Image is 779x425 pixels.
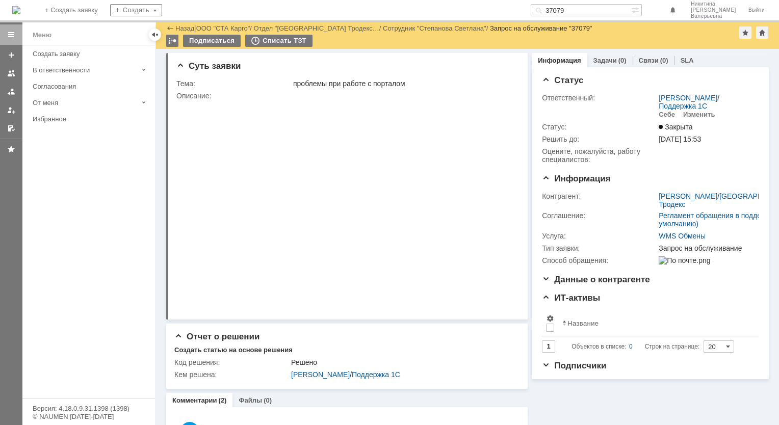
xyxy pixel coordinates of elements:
div: Изменить [683,111,715,119]
span: Информация [542,174,610,183]
div: проблемы при работе с порталом [293,79,514,88]
div: Решено [291,358,514,366]
a: Информация [538,57,581,64]
span: ИТ-активы [542,293,600,303]
span: Объектов в списке: [572,343,626,350]
span: Статус [542,75,583,85]
div: Oцените, пожалуйста, работу специалистов: [542,147,657,164]
div: / [254,24,383,32]
div: Сделать домашней страницей [756,26,768,39]
div: Создать заявку [33,50,149,58]
span: Отчет о решении [174,332,259,341]
div: Себе [659,111,675,119]
div: (2) [219,396,227,404]
div: Способ обращения: [542,256,657,264]
span: Расширенный поиск [631,5,641,14]
div: Согласования [33,83,149,90]
div: Скрыть меню [149,29,161,41]
a: Мои согласования [3,120,19,137]
div: / [659,94,755,110]
div: Тип заявки: [542,244,657,252]
div: Контрагент: [542,192,657,200]
a: Поддержка 1С [352,370,400,379]
a: Связи [639,57,659,64]
div: Создать [110,4,162,16]
a: Мои заявки [3,102,19,118]
a: Создать заявку [3,47,19,63]
div: Добавить в избранное [739,26,751,39]
div: Соглашение: [542,211,657,220]
div: 0 [629,340,633,353]
span: Настройки [546,314,554,323]
a: Сотрудник "Степанова Светлана" [383,24,486,32]
div: Название [567,320,599,327]
div: (0) [618,57,627,64]
span: Суть заявки [176,61,241,71]
div: | [194,24,196,32]
div: Избранное [33,115,138,123]
a: WMS Обмены [659,232,706,240]
a: [PERSON_NAME] [659,94,717,102]
div: Ответственный: [542,94,657,102]
a: Поддержка 1С [659,102,707,110]
a: SLA [681,57,694,64]
a: ООО "СТА Карго" [196,24,250,32]
a: Назад [175,24,194,32]
div: / [383,24,490,32]
div: Запрос на обслуживание "37079" [490,24,592,32]
a: Комментарии [172,396,217,404]
div: Версия: 4.18.0.9.31.1398 (1398) [33,405,145,412]
span: Подписчики [542,361,606,370]
div: Статус: [542,123,657,131]
div: Описание: [176,92,516,100]
a: Задачи [593,57,617,64]
div: Код решения: [174,358,289,366]
div: Кем решена: [174,370,289,379]
a: Заявки в моей ответственности [3,84,19,100]
img: По почте.png [659,256,710,264]
div: Тема: [176,79,291,88]
div: Работа с массовостью [166,35,178,47]
a: [PERSON_NAME] [659,192,717,200]
span: Никитина [691,1,736,7]
span: Закрыта [659,123,692,131]
div: Создать статью на основе решения [174,346,293,354]
div: (0) [660,57,668,64]
span: [DATE] 15:53 [659,135,701,143]
div: Решить до: [542,135,657,143]
span: [PERSON_NAME] [691,7,736,13]
a: [PERSON_NAME] [291,370,350,379]
span: Валерьевна [691,13,736,19]
div: Услуга: [542,232,657,240]
div: Меню [33,29,51,41]
div: © NAUMEN [DATE]-[DATE] [33,413,145,420]
div: В ответственности [33,66,138,74]
a: Создать заявку [29,46,153,62]
th: Название [558,310,750,336]
div: / [291,370,514,379]
a: Перейти на домашнюю страницу [12,6,20,14]
i: Строк на странице: [572,340,699,353]
div: / [196,24,254,32]
a: Отдел "[GEOGRAPHIC_DATA] Тродекс… [254,24,379,32]
a: Файлы [239,396,262,404]
span: Данные о контрагенте [542,275,650,284]
div: (0) [264,396,272,404]
a: Заявки на командах [3,65,19,82]
img: logo [12,6,20,14]
a: Согласования [29,78,153,94]
div: От меня [33,99,138,107]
